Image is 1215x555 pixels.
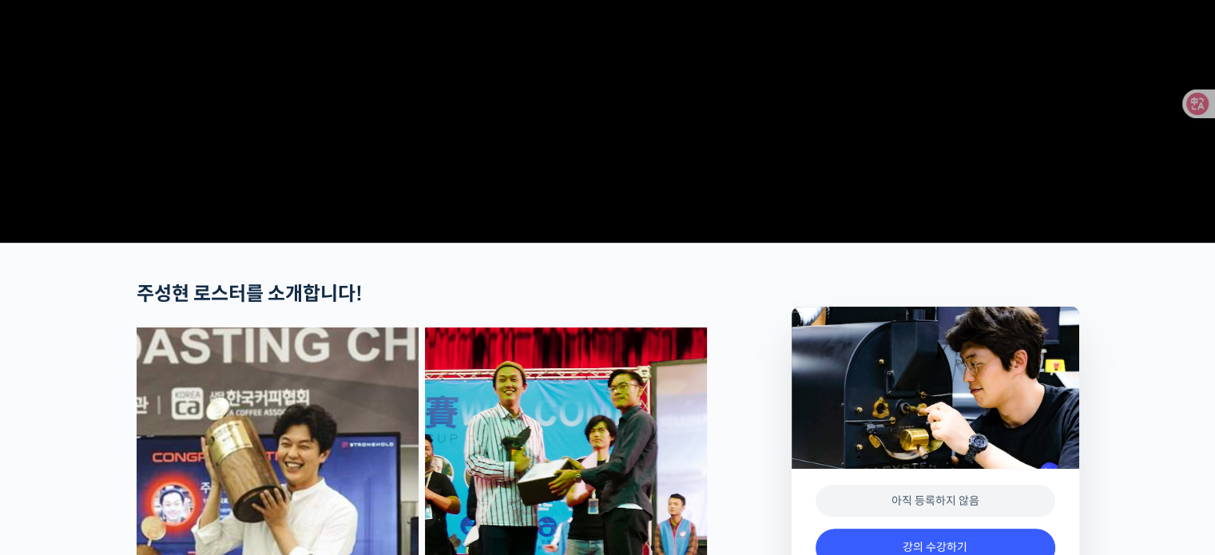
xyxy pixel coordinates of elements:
a: 대화 [105,422,206,462]
span: 설정 [247,446,266,459]
strong: 주성현 로스터를 소개합니다! [137,282,363,306]
a: 홈 [5,422,105,462]
div: 아직 등록하지 않음 [816,485,1055,517]
span: 홈 [50,446,60,459]
a: 설정 [206,422,307,462]
span: 대화 [146,447,165,460]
